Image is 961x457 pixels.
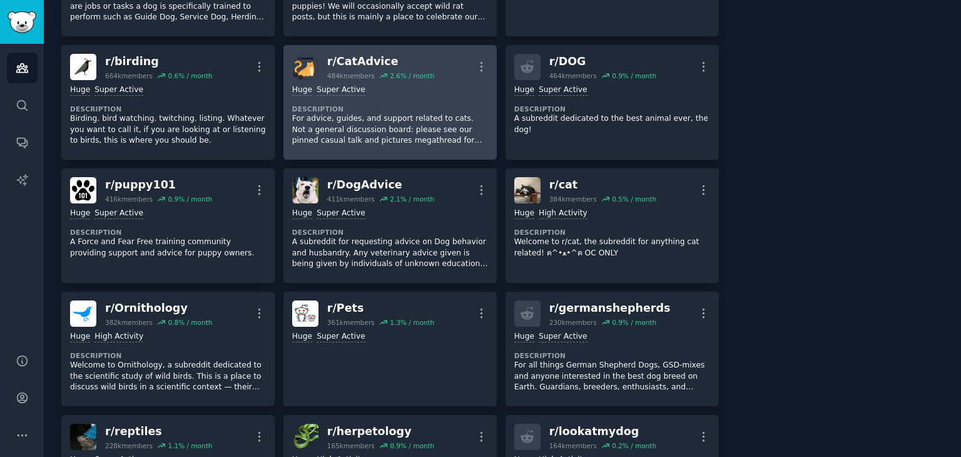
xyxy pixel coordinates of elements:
[539,85,587,96] div: Super Active
[292,113,488,146] p: For advice, guides, and support related to cats. Not a general discussion board: please see our p...
[292,228,488,237] dt: Description
[283,292,497,406] a: Petsr/Pets361kmembers1.3% / monthHugeSuper Active
[105,300,212,316] div: r/ Ornithology
[70,208,90,220] div: Huge
[105,177,212,193] div: r/ puppy101
[549,441,597,450] div: 164k members
[283,45,497,160] a: CatAdvicer/CatAdvice484kmembers2.6% / monthHugeSuper ActiveDescriptionFor advice, guides, and sup...
[506,292,719,406] a: r/germanshepherds230kmembers0.9% / monthHugeSuper ActiveDescriptionFor all things German Shepherd...
[327,300,434,316] div: r/ Pets
[292,300,318,327] img: Pets
[514,177,541,203] img: cat
[70,54,96,80] img: birding
[94,208,143,220] div: Super Active
[390,441,434,450] div: 0.9 % / month
[292,424,318,450] img: herpetology
[317,331,365,343] div: Super Active
[390,318,434,327] div: 1.3 % / month
[327,441,375,450] div: 165k members
[327,195,375,203] div: 411k members
[506,45,719,160] a: r/DOG464kmembers0.9% / monthHugeSuper ActiveDescriptionA subreddit dedicated to the best animal e...
[105,441,153,450] div: 228k members
[168,71,212,80] div: 0.6 % / month
[70,300,96,327] img: Ornithology
[549,424,656,439] div: r/ lookatmydog
[70,85,90,96] div: Huge
[612,441,656,450] div: 0.2 % / month
[70,105,266,113] dt: Description
[8,11,36,33] img: GummySearch logo
[70,360,266,393] p: Welcome to Ornithology, a subreddit dedicated to the scientific study of wild birds. This is a pl...
[549,318,597,327] div: 230k members
[105,424,212,439] div: r/ reptiles
[105,71,153,80] div: 664k members
[70,424,96,450] img: reptiles
[539,331,587,343] div: Super Active
[283,168,497,283] a: DogAdvicer/DogAdvice411kmembers2.1% / monthHugeSuper ActiveDescriptionA subreddit for requesting ...
[514,208,534,220] div: Huge
[549,177,656,193] div: r/ cat
[514,351,710,360] dt: Description
[514,331,534,343] div: Huge
[105,318,153,327] div: 382k members
[70,113,266,146] p: Birding. bird watching. twitching. listing. Whatever you want to call it, if you are looking at o...
[317,208,365,220] div: Super Active
[539,208,587,220] div: High Activity
[94,331,143,343] div: High Activity
[168,441,212,450] div: 1.1 % / month
[514,105,710,113] dt: Description
[292,237,488,270] p: A subreddit for requesting advice on Dog behavior and husbandry. Any veterinary advice given is b...
[549,195,597,203] div: 384k members
[317,85,365,96] div: Super Active
[94,85,143,96] div: Super Active
[105,195,153,203] div: 416k members
[549,71,597,80] div: 464k members
[514,85,534,96] div: Huge
[390,195,434,203] div: 2.1 % / month
[70,351,266,360] dt: Description
[61,292,275,406] a: Ornithologyr/Ornithology382kmembers0.8% / monthHugeHigh ActivityDescriptionWelcome to Ornithology...
[390,71,434,80] div: 2.6 % / month
[549,54,656,69] div: r/ DOG
[70,228,266,237] dt: Description
[292,105,488,113] dt: Description
[292,54,318,80] img: CatAdvice
[327,318,375,327] div: 361k members
[70,237,266,259] p: A Force and Fear Free training community providing support and advice for puppy owners.
[292,208,312,220] div: Huge
[70,177,96,203] img: puppy101
[61,168,275,283] a: puppy101r/puppy101416kmembers0.9% / monthHugeSuper ActiveDescriptionA Force and Fear Free trainin...
[612,195,656,203] div: 0.5 % / month
[327,424,434,439] div: r/ herpetology
[612,318,656,327] div: 0.9 % / month
[327,177,434,193] div: r/ DogAdvice
[514,113,710,135] p: A subreddit dedicated to the best animal ever, the dog!
[292,85,312,96] div: Huge
[292,177,318,203] img: DogAdvice
[292,331,312,343] div: Huge
[612,71,656,80] div: 0.9 % / month
[168,195,212,203] div: 0.9 % / month
[514,360,710,393] p: For all things German Shepherd Dogs, GSD-mixes and anyone interested in the best dog breed on Ear...
[327,54,434,69] div: r/ CatAdvice
[549,300,671,316] div: r/ germanshepherds
[327,71,375,80] div: 484k members
[514,237,710,259] p: Welcome to r/cat, the subreddit for anything cat related! ฅ^•ﻌ•^ฅ OC ONLY
[506,168,719,283] a: catr/cat384kmembers0.5% / monthHugeHigh ActivityDescriptionWelcome to r/cat, the subreddit for an...
[168,318,212,327] div: 0.8 % / month
[61,45,275,160] a: birdingr/birding664kmembers0.6% / monthHugeSuper ActiveDescriptionBirding. bird watching. twitchi...
[105,54,212,69] div: r/ birding
[70,331,90,343] div: Huge
[514,228,710,237] dt: Description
